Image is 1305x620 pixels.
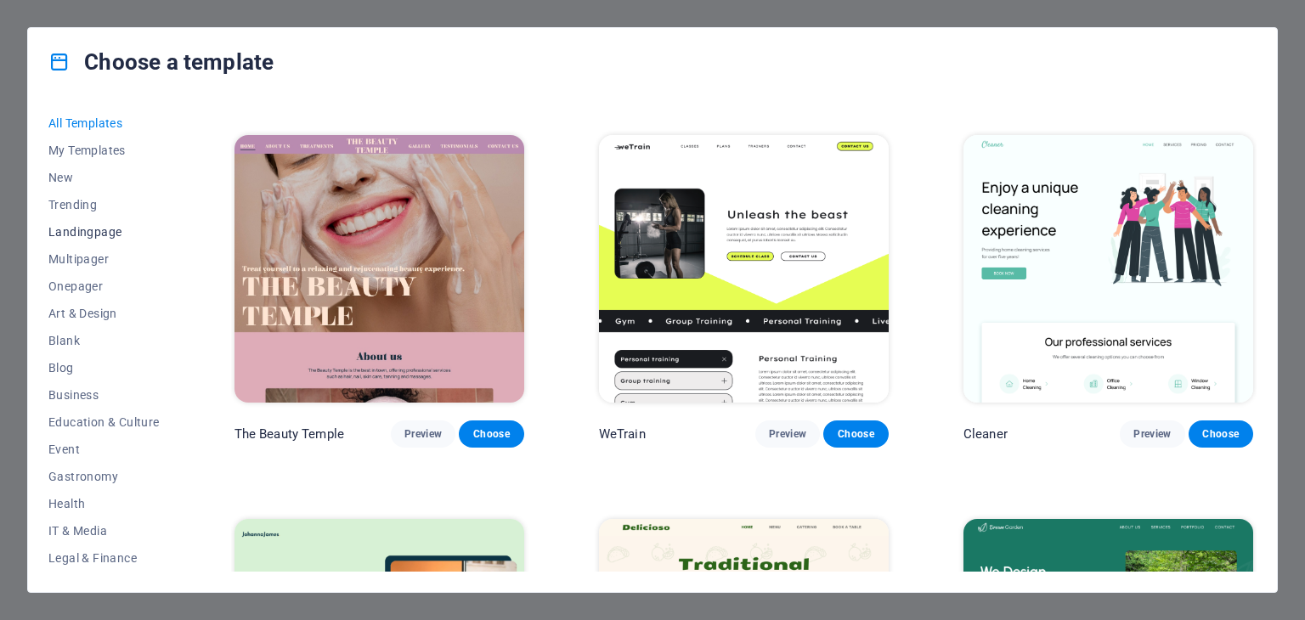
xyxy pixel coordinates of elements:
[404,427,442,441] span: Preview
[963,135,1253,402] img: Cleaner
[48,307,160,320] span: Art & Design
[1189,420,1253,448] button: Choose
[48,48,274,76] h4: Choose a template
[48,442,160,456] span: Event
[48,164,160,191] button: New
[48,191,160,218] button: Trending
[48,218,160,245] button: Landingpage
[48,470,160,483] span: Gastronomy
[48,517,160,544] button: IT & Media
[48,497,160,510] span: Health
[48,225,160,239] span: Landingpage
[48,137,160,164] button: My Templates
[48,171,160,184] span: New
[234,426,344,442] p: The Beauty Temple
[1120,420,1184,448] button: Preview
[48,436,160,463] button: Event
[755,420,820,448] button: Preview
[391,420,455,448] button: Preview
[459,420,523,448] button: Choose
[48,144,160,157] span: My Templates
[48,361,160,375] span: Blog
[963,426,1008,442] p: Cleaner
[472,427,510,441] span: Choose
[48,551,160,565] span: Legal & Finance
[823,420,888,448] button: Choose
[48,279,160,293] span: Onepager
[48,490,160,517] button: Health
[48,116,160,130] span: All Templates
[48,110,160,137] button: All Templates
[48,245,160,273] button: Multipager
[837,427,874,441] span: Choose
[48,409,160,436] button: Education & Culture
[48,463,160,490] button: Gastronomy
[48,415,160,429] span: Education & Culture
[48,300,160,327] button: Art & Design
[48,544,160,572] button: Legal & Finance
[48,327,160,354] button: Blank
[48,273,160,300] button: Onepager
[48,334,160,347] span: Blank
[48,388,160,402] span: Business
[769,427,806,441] span: Preview
[48,354,160,381] button: Blog
[234,135,524,402] img: The Beauty Temple
[1202,427,1240,441] span: Choose
[48,252,160,266] span: Multipager
[48,198,160,211] span: Trending
[599,135,889,402] img: WeTrain
[599,426,646,442] p: WeTrain
[48,524,160,538] span: IT & Media
[1133,427,1171,441] span: Preview
[48,381,160,409] button: Business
